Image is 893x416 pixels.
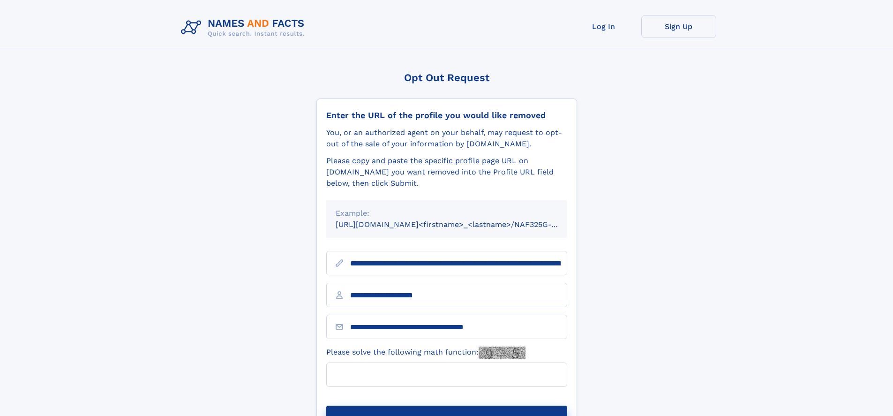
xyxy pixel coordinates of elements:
div: Opt Out Request [316,72,577,83]
img: Logo Names and Facts [177,15,312,40]
a: Log In [566,15,641,38]
div: Enter the URL of the profile you would like removed [326,110,567,121]
div: Please copy and paste the specific profile page URL on [DOMAIN_NAME] you want removed into the Pr... [326,155,567,189]
small: [URL][DOMAIN_NAME]<firstname>_<lastname>/NAF325G-xxxxxxxx [336,220,585,229]
div: You, or an authorized agent on your behalf, may request to opt-out of the sale of your informatio... [326,127,567,150]
div: Example: [336,208,558,219]
label: Please solve the following math function: [326,347,525,359]
a: Sign Up [641,15,716,38]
